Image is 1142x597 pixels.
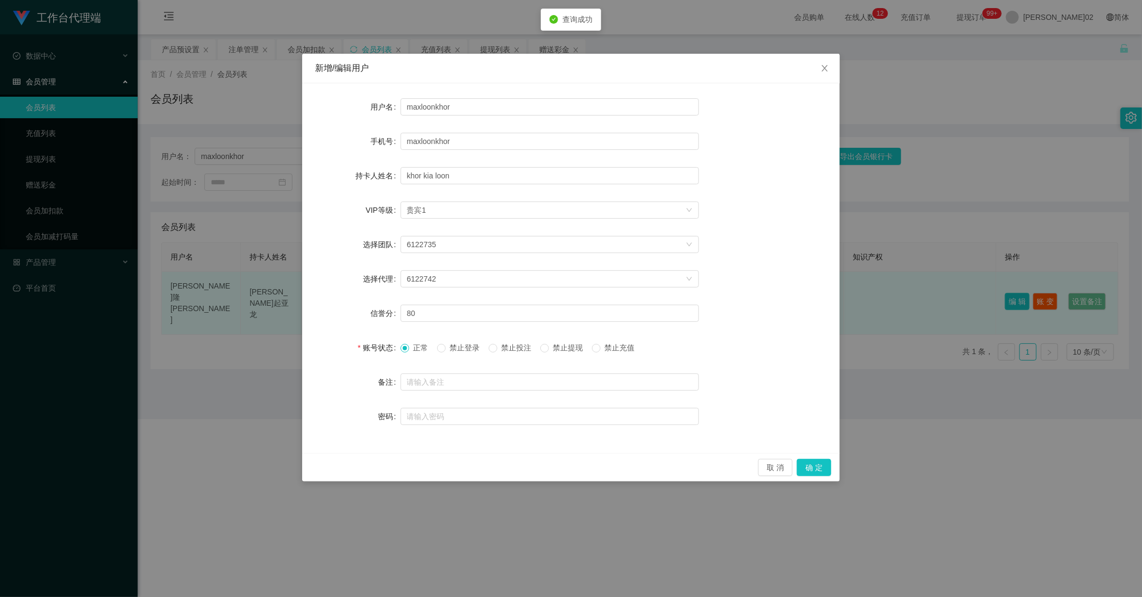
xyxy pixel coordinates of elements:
[401,373,699,391] input: 请输入备注
[370,103,401,111] label: 用户名：
[370,309,401,318] label: 信誉分：
[758,459,793,476] button: 取 消
[409,343,433,352] span: 正常
[407,236,437,253] div: 6122735
[358,343,400,352] label: 账号状态：
[401,98,699,116] input: 请输入用户名
[401,167,699,184] input: 请输入持卡人姓名
[315,62,827,74] div: 新增/编辑用户
[363,275,401,283] label: 选择代理：
[562,15,593,24] span: 查询成功
[601,343,639,352] span: 禁止充值
[401,305,699,322] input: 请输入信誉分
[797,459,831,476] button: 确 定
[378,378,401,386] label: 备注：
[686,207,693,214] i: 图标： 向下
[810,54,840,84] button: 关闭
[407,202,426,218] div: vip1
[378,412,401,421] label: 密码：
[820,64,829,73] i: 图标： 关闭
[370,137,401,146] label: 手机号：
[686,241,693,249] i: 图标： 向下
[497,343,536,352] span: 禁止投注
[401,408,699,425] input: 请输入密码
[363,240,401,249] label: 选择团队：
[549,15,558,24] i: 图标：check-circle
[366,206,400,214] label: VIP等级：
[401,133,699,150] input: 请输入手机号
[446,343,484,352] span: 禁止登录
[686,276,693,283] i: 图标： 向下
[355,171,401,180] label: 持卡人姓名：
[549,343,588,352] span: 禁止提现
[407,271,437,287] div: 6122742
